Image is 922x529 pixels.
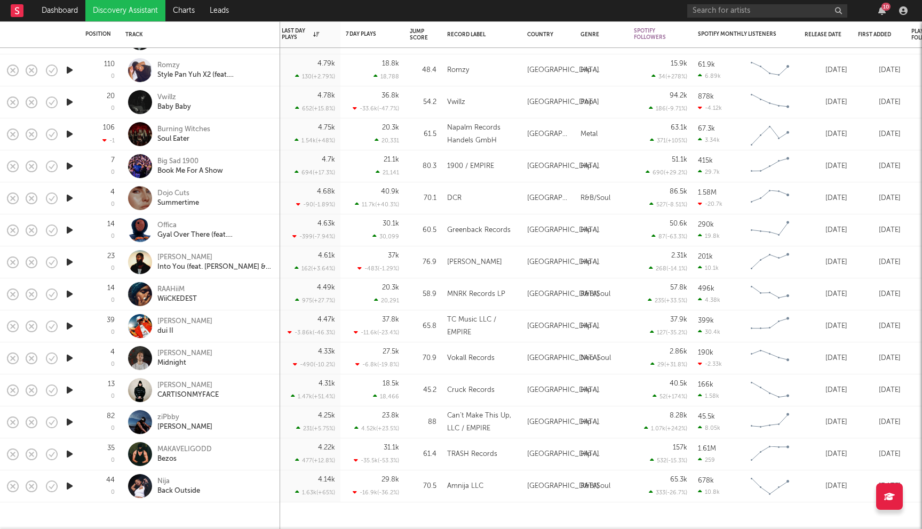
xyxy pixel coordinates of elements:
div: Release Date [805,31,842,38]
div: Hip-Hop/Rap [581,64,623,77]
div: 166k [698,381,713,388]
div: RAAHiiM [157,285,197,294]
div: 652 ( +15.8 % ) [295,105,335,112]
div: [DATE] [858,352,901,365]
div: [DATE] [805,416,847,429]
div: 18.5k [383,380,399,387]
div: 4.63k [317,220,335,227]
a: OfficaGyal Over There (feat. [GEOGRAPHIC_DATA]) [157,221,272,240]
div: -483 ( -1.29 % ) [357,265,399,272]
div: 4.25k [318,412,335,419]
div: 3.34k [698,137,720,143]
div: 4.79k [317,60,335,67]
div: 20,291 [374,297,399,304]
div: 61.4 [410,448,436,461]
div: 1.61M [698,445,716,452]
div: 0 [111,202,115,207]
div: TRASH Records [447,448,497,461]
div: -6.8k ( -19.8 % ) [355,361,399,368]
div: Record Label [447,31,511,38]
div: 268 ( -14.1 % ) [649,265,687,272]
div: 88 [410,416,436,429]
div: 14 [107,285,115,292]
div: -90 ( -1.89 % ) [296,201,335,208]
div: R&B/Soul [581,480,610,493]
div: 76.9 [410,256,436,269]
div: 23 [107,253,115,260]
svg: Chart title [746,57,794,84]
div: Burning Witches [157,125,210,134]
div: [GEOGRAPHIC_DATA] [527,96,599,109]
div: [PERSON_NAME] [157,349,212,358]
div: Hip-Hop/Rap [581,256,623,269]
div: Position [85,31,111,37]
div: WiiCKEDEST [157,294,197,304]
div: -2.33k [698,360,722,367]
div: -35.5k ( -53.3 % ) [354,457,399,464]
div: 19.8k [698,233,720,239]
div: 45.5k [698,413,715,420]
div: Bezos [157,454,212,464]
div: -490 ( -10.2 % ) [293,361,335,368]
div: Hip-Hop/Rap [581,320,623,333]
div: [PERSON_NAME] [447,256,502,269]
div: 82 [107,413,115,420]
div: [DATE] [858,96,901,109]
div: 27.5k [383,348,399,355]
div: 4 [110,349,115,356]
div: [DATE] [805,480,847,493]
div: [DATE] [805,192,847,205]
div: 63.1k [671,124,687,131]
div: 1.47k ( +51.4 % ) [291,393,335,400]
div: 52 ( +174 % ) [653,393,687,400]
input: Search for artists [687,4,847,18]
div: 11.7k ( +40.3 % ) [355,201,399,208]
div: Hip-Hop/Rap [581,448,623,461]
div: 1.58M [698,189,717,196]
div: [DATE] [858,160,901,173]
div: 87 ( -63.3 % ) [651,233,687,240]
div: [DATE] [858,128,901,141]
svg: Chart title [746,377,794,404]
div: Big Sad 1900 [157,157,223,166]
div: 157k [673,444,687,451]
div: [DATE] [858,480,901,493]
div: Soul Eater [157,134,210,144]
div: 30.4k [698,328,720,335]
div: 0 [111,490,115,495]
div: Last Day Plays [282,28,319,41]
div: [GEOGRAPHIC_DATA] [527,480,599,493]
div: 106 [103,124,115,131]
a: [PERSON_NAME]dui II [157,317,212,336]
div: [GEOGRAPHIC_DATA] [527,288,599,301]
div: [DATE] [805,320,847,333]
div: [DATE] [858,256,901,269]
div: 37.8k [382,316,399,323]
div: [DATE] [858,64,901,77]
div: 975 ( +27.7 % ) [295,297,335,304]
div: 45.2 [410,384,436,397]
div: 34 ( +278 % ) [651,73,687,80]
div: 4.68k [317,188,335,195]
a: NijaBack Outside [157,477,200,496]
div: Amnija LLC [447,480,483,493]
div: Jump Score [410,28,428,41]
div: [GEOGRAPHIC_DATA] [527,384,599,397]
div: 0 [111,298,115,303]
div: 231 ( +5.75 % ) [296,425,335,432]
div: 4.38k [698,296,720,303]
div: [DATE] [858,448,901,461]
div: Romzy [447,64,469,77]
div: 20,331 [375,137,399,144]
div: 36.8k [381,92,399,99]
div: Greenback Records [447,224,511,237]
div: [DATE] [805,96,847,109]
svg: Chart title [746,281,794,308]
div: MNRK Records LP [447,288,505,301]
div: [DATE] [805,128,847,141]
div: Can’t Make This Up, LLC / EMPIRE [447,410,516,435]
div: 130 ( +2.79 % ) [295,73,335,80]
div: 235 ( +33.5 % ) [648,297,687,304]
div: 8.28k [670,412,687,419]
div: 1.63k ( +65 % ) [295,489,335,496]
